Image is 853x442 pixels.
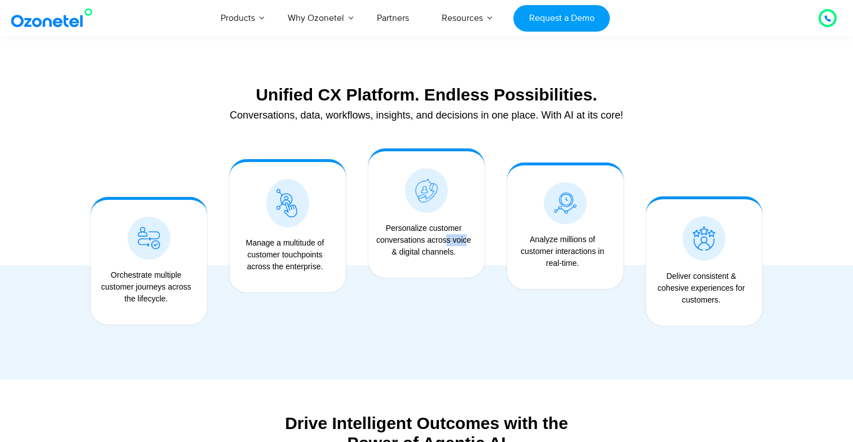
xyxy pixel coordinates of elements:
[235,237,335,273] div: Manage a multitude of customer touchpoints across the enterprise.
[96,269,196,305] div: Orchestrate multiple customer journeys across the lifecycle.
[85,85,768,104] div: Unified CX Platform. Endless Possibilities.
[513,5,610,32] a: Request a Demo
[85,110,768,120] div: Conversations, data, workflows, insights, and decisions in one place. With AI at its core!
[513,234,612,269] div: Analyze millions of customer interactions in real-time.
[374,222,473,258] div: Personalize customer conversations across voice & digital channels.
[652,270,751,306] div: Deliver consistent & cohesive experiences for customers.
